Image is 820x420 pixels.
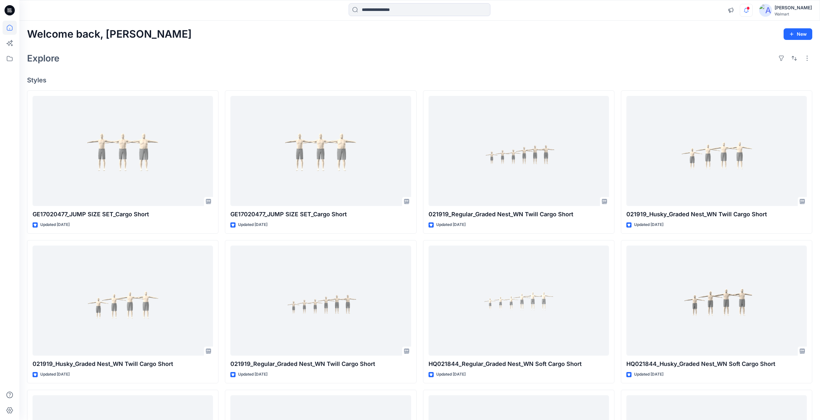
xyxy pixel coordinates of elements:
[429,210,609,219] p: 021919_Regular_Graded Nest_WN Twill Cargo Short
[436,371,466,378] p: Updated [DATE]
[626,96,807,206] a: 021919_Husky_Graded Nest_WN Twill Cargo Short
[626,210,807,219] p: 021919_Husky_Graded Nest_WN Twill Cargo Short
[27,76,812,84] h4: Styles
[626,246,807,356] a: HQ021844_Husky_Graded Nest_WN Soft Cargo Short
[626,359,807,369] p: HQ021844_Husky_Graded Nest_WN Soft Cargo Short
[775,12,812,16] div: Walmart
[238,221,267,228] p: Updated [DATE]
[40,221,70,228] p: Updated [DATE]
[634,371,663,378] p: Updated [DATE]
[784,28,812,40] button: New
[33,246,213,356] a: 021919_Husky_Graded Nest_WN Twill Cargo Short
[33,210,213,219] p: GE17020477_JUMP SIZE SET_Cargo Short
[230,246,411,356] a: 021919_Regular_Graded Nest_WN Twill Cargo Short
[634,221,663,228] p: Updated [DATE]
[429,96,609,206] a: 021919_Regular_Graded Nest_WN Twill Cargo Short
[33,96,213,206] a: GE17020477_JUMP SIZE SET_Cargo Short
[238,371,267,378] p: Updated [DATE]
[759,4,772,17] img: avatar
[429,359,609,369] p: HQ021844_Regular_Graded Nest_WN Soft Cargo Short
[40,371,70,378] p: Updated [DATE]
[775,4,812,12] div: [PERSON_NAME]
[27,28,192,40] h2: Welcome back, [PERSON_NAME]
[230,359,411,369] p: 021919_Regular_Graded Nest_WN Twill Cargo Short
[436,221,466,228] p: Updated [DATE]
[27,53,60,63] h2: Explore
[230,96,411,206] a: GE17020477_JUMP SIZE SET_Cargo Short
[230,210,411,219] p: GE17020477_JUMP SIZE SET_Cargo Short
[33,359,213,369] p: 021919_Husky_Graded Nest_WN Twill Cargo Short
[429,246,609,356] a: HQ021844_Regular_Graded Nest_WN Soft Cargo Short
